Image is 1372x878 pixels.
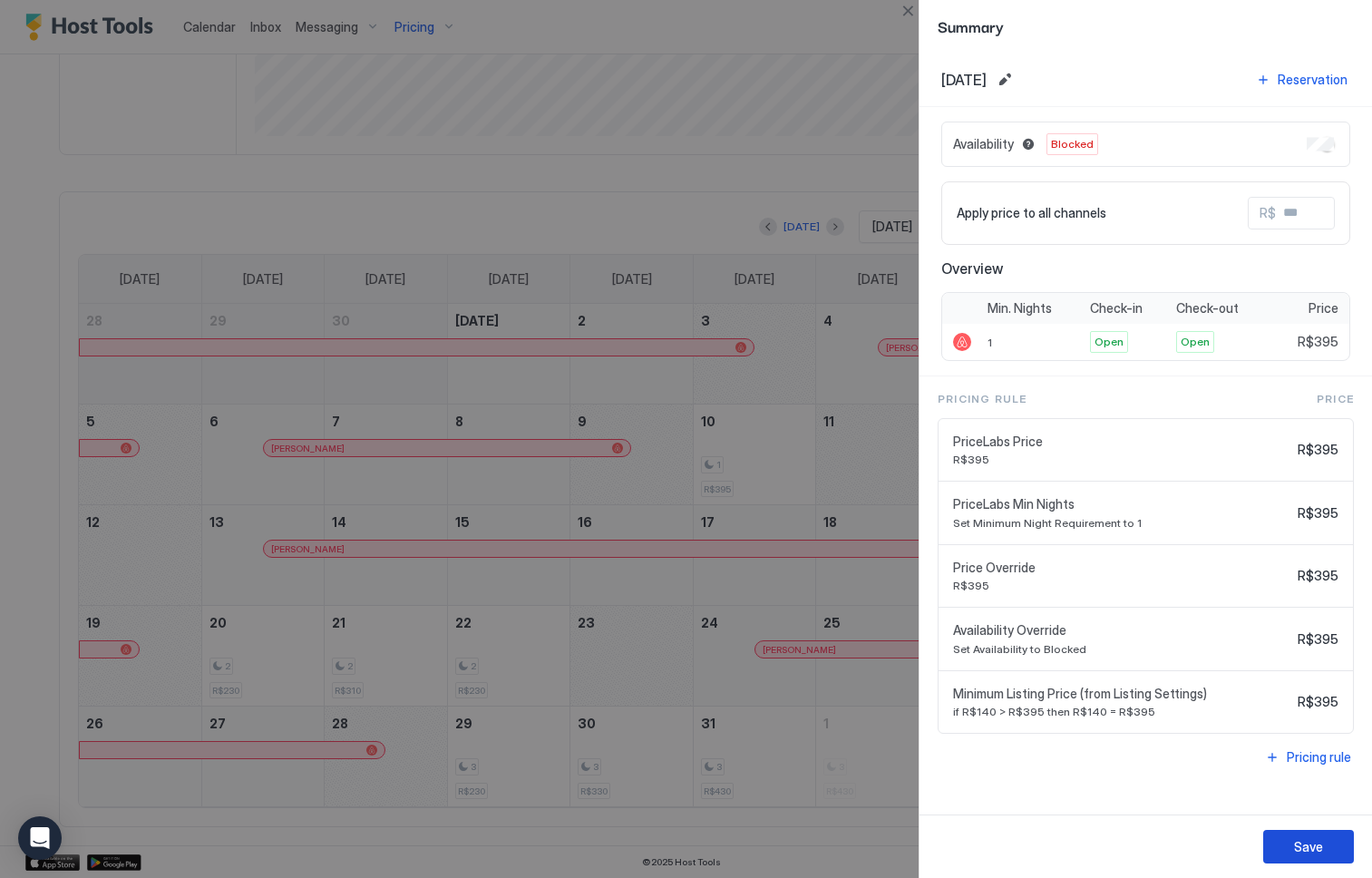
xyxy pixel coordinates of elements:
span: Overview [941,259,1350,278]
span: if R$140 > R$395 then R$140 = R$395 [953,705,1290,718]
button: Save [1263,830,1354,863]
span: Apply price to all channels [957,205,1106,221]
span: Check-out [1176,300,1239,317]
span: Set Minimum Night Requirement to 1 [953,516,1290,530]
span: Open [1095,334,1124,350]
span: Pricing Rule [938,391,1027,407]
span: [DATE] [941,71,987,89]
span: Availability Override [953,622,1290,639]
button: Pricing rule [1262,745,1354,769]
span: Price Override [953,560,1290,576]
span: Availability [953,136,1014,152]
div: Open Intercom Messenger [18,816,62,860]
span: Summary [938,15,1354,37]
span: R$395 [1298,694,1338,710]
span: R$395 [1298,442,1338,458]
span: PriceLabs Min Nights [953,496,1290,512]
span: R$395 [1298,631,1338,648]
span: 1 [988,336,992,349]
span: Price [1317,391,1354,407]
span: Blocked [1051,136,1094,152]
button: Edit date range [994,69,1016,91]
span: R$ [1260,205,1276,221]
div: Reservation [1278,70,1348,89]
span: Min. Nights [988,300,1052,317]
span: Set Availability to Blocked [953,642,1290,656]
span: R$395 [1298,505,1338,522]
span: R$395 [1298,334,1338,350]
span: Check-in [1090,300,1143,317]
span: Open [1181,334,1210,350]
div: Save [1294,837,1323,856]
span: Price [1309,300,1338,317]
span: PriceLabs Price [953,434,1290,450]
button: Reservation [1253,67,1350,92]
button: Blocked dates override all pricing rules and remain unavailable until manually unblocked [1017,133,1039,155]
div: Pricing rule [1287,747,1351,766]
span: R$395 [953,579,1290,592]
span: Minimum Listing Price (from Listing Settings) [953,686,1290,702]
span: R$395 [1298,568,1338,584]
span: R$395 [953,453,1290,466]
